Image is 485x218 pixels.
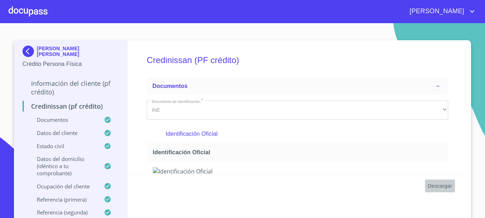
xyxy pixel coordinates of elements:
[153,167,442,175] img: Identificación Oficial
[22,79,119,96] p: Información del cliente (PF crédito)
[147,100,448,120] div: INE
[147,78,448,95] div: Documentos
[22,46,119,60] div: [PERSON_NAME] [PERSON_NAME]
[22,155,104,177] p: Datos del domicilio (idéntico a tu comprobante)
[404,6,468,17] span: [PERSON_NAME]
[22,209,104,216] p: Referencia (segunda)
[22,196,104,203] p: Referencia (primera)
[425,180,455,193] button: Descargar
[22,46,37,57] img: Docupass spot blue
[37,46,119,57] p: [PERSON_NAME] [PERSON_NAME]
[22,102,119,110] p: Credinissan (PF crédito)
[147,46,448,75] h5: Credinissan (PF crédito)
[22,183,104,190] p: Ocupación del Cliente
[153,149,445,156] span: Identificación Oficial
[22,116,104,123] p: Documentos
[22,60,119,68] p: Crédito Persona Física
[428,182,452,191] span: Descargar
[152,83,187,89] span: Documentos
[166,130,429,138] p: Identificación Oficial
[22,142,104,150] p: Estado civil
[404,6,476,17] button: account of current user
[22,129,104,136] p: Datos del cliente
